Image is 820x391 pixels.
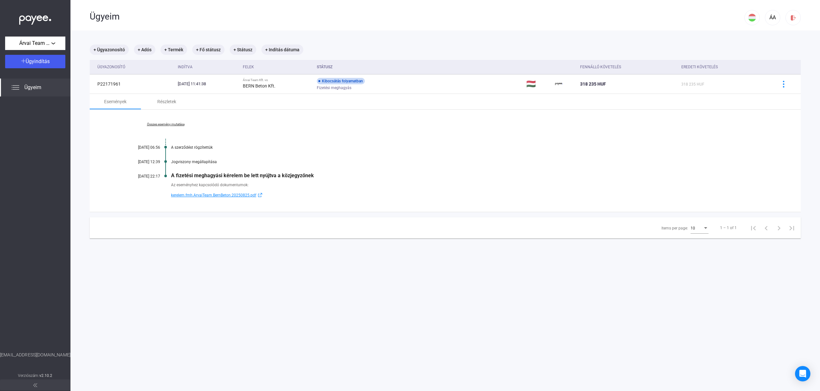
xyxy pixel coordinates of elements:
[785,221,798,234] button: Last page
[90,45,129,55] mat-chip: + Ügyazonosító
[33,383,37,387] img: arrow-double-left-grey.svg
[773,221,785,234] button: Next page
[5,55,65,68] button: Ügyindítás
[192,45,225,55] mat-chip: + Fő státusz
[171,191,256,199] span: kerelem.fmh.ArvaiTeam.BernBeton.20250825.pdf
[681,63,718,71] div: Eredeti követelés
[555,80,563,88] img: payee-logo
[178,81,238,87] div: [DATE] 11:41:38
[19,39,51,47] span: Árvai Team Kft.
[178,63,238,71] div: Indítva
[230,45,256,55] mat-chip: + Státusz
[243,83,275,88] strong: BERN Beton Kft.
[122,160,160,164] div: [DATE] 12:39
[122,174,160,179] div: [DATE] 22:17
[785,10,801,25] button: logout-red
[243,63,311,71] div: Felek
[134,45,155,55] mat-chip: + Adós
[795,366,810,381] div: Open Intercom Messenger
[524,74,553,94] td: 🇭🇺
[157,98,176,105] div: Részletek
[580,63,621,71] div: Fennálló követelés
[178,63,193,71] div: Indítva
[171,160,769,164] div: Jogviszony megállapítása
[171,172,769,179] div: A fizetési meghagyási kérelem be lett nyújtva a közjegyzőnek
[160,45,187,55] mat-chip: + Termék
[765,10,780,25] button: ÁA
[790,14,797,21] img: logout-red
[19,12,51,25] img: white-payee-white-dot.svg
[314,60,524,74] th: Státusz
[760,221,773,234] button: Previous page
[171,191,769,199] a: kerelem.fmh.ArvaiTeam.BernBeton.20250825.pdfexternal-link-blue
[720,224,737,232] div: 1 – 1 of 1
[104,98,127,105] div: Események
[261,45,303,55] mat-chip: + Indítás dátuma
[691,224,709,232] mat-select: Items per page:
[681,63,769,71] div: Eredeti követelés
[97,63,173,71] div: Ügyazonosító
[21,59,26,63] img: plus-white.svg
[317,84,351,92] span: Fizetési meghagyás
[681,82,704,87] span: 318 235 HUF
[691,226,695,230] span: 10
[747,221,760,234] button: First page
[122,122,209,126] a: Összes esemény mutatása
[777,77,790,91] button: more-blue
[317,78,365,84] div: Kibocsátás folyamatban
[580,81,606,87] span: 318 235 HUF
[243,78,311,82] div: Árvai Team Kft. vs
[767,14,778,21] div: ÁA
[39,373,53,378] strong: v2.10.2
[24,84,41,91] span: Ügyeim
[748,14,756,21] img: HU
[90,74,175,94] td: P22171961
[90,11,744,22] div: Ügyeim
[780,81,787,87] img: more-blue
[171,145,769,150] div: A szerződést rögzítettük
[171,182,769,188] div: Az eseményhez kapcsolódó dokumentumok:
[12,84,19,91] img: list.svg
[243,63,254,71] div: Felek
[256,193,264,197] img: external-link-blue
[744,10,760,25] button: HU
[5,37,65,50] button: Árvai Team Kft.
[122,145,160,150] div: [DATE] 06:56
[97,63,125,71] div: Ügyazonosító
[26,58,50,64] span: Ügyindítás
[661,224,688,232] div: Items per page:
[580,63,676,71] div: Fennálló követelés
